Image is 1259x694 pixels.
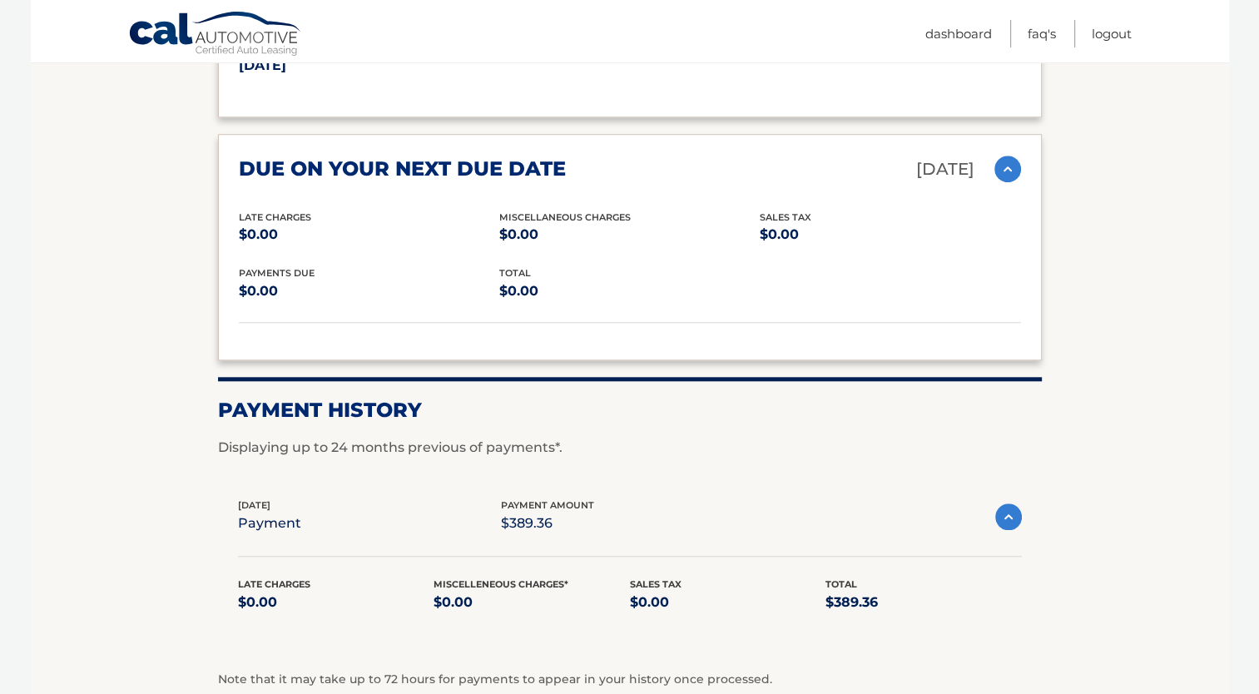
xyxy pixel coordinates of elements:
[218,398,1042,423] h2: Payment History
[239,156,566,181] h2: due on your next due date
[995,503,1022,530] img: accordion-active.svg
[1028,20,1056,47] a: FAQ's
[434,578,568,590] span: Miscelleneous Charges*
[501,499,594,511] span: payment amount
[218,670,1042,690] p: Note that it may take up to 72 hours for payments to appear in your history once processed.
[501,512,594,535] p: $389.36
[238,591,434,614] p: $0.00
[916,155,974,184] p: [DATE]
[239,223,499,246] p: $0.00
[238,512,301,535] p: payment
[239,280,499,303] p: $0.00
[239,267,315,279] span: Payments Due
[434,591,630,614] p: $0.00
[499,267,531,279] span: total
[218,438,1042,458] p: Displaying up to 24 months previous of payments*.
[760,211,811,223] span: Sales Tax
[238,499,270,511] span: [DATE]
[825,591,1022,614] p: $389.36
[499,223,760,246] p: $0.00
[760,223,1020,246] p: $0.00
[239,211,311,223] span: Late Charges
[499,211,631,223] span: Miscellaneous Charges
[239,54,630,77] p: [DATE]
[630,578,682,590] span: Sales Tax
[1092,20,1132,47] a: Logout
[499,280,760,303] p: $0.00
[994,156,1021,182] img: accordion-active.svg
[825,578,857,590] span: Total
[630,591,826,614] p: $0.00
[128,11,303,59] a: Cal Automotive
[925,20,992,47] a: Dashboard
[238,578,310,590] span: Late Charges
